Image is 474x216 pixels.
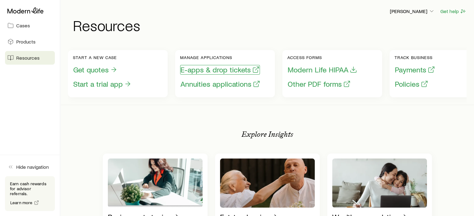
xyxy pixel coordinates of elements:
[395,65,435,75] button: Payments
[10,200,33,205] span: Learn more
[16,164,49,170] span: Hide navigation
[180,79,261,89] button: Annuities applications
[5,19,55,32] a: Cases
[73,65,118,75] button: Get quotes
[5,160,55,174] button: Hide navigation
[390,8,435,14] p: [PERSON_NAME]
[16,22,30,29] span: Cases
[73,55,132,60] p: Start a new case
[180,55,261,60] p: Manage applications
[5,35,55,48] a: Products
[395,55,435,60] p: Track business
[440,8,467,15] button: Get help
[287,55,357,60] p: Access forms
[390,8,435,15] button: [PERSON_NAME]
[180,65,260,75] button: E-apps & drop tickets
[108,159,203,208] img: Business strategies
[220,159,315,208] img: Estate planning
[287,79,351,89] button: Other PDF forms
[16,39,36,45] span: Products
[10,181,50,196] p: Earn cash rewards for advisor referrals.
[73,18,467,33] h1: Resources
[5,176,55,211] div: Earn cash rewards for advisor referrals.Learn more
[16,55,40,61] span: Resources
[395,79,429,89] button: Policies
[5,51,55,65] a: Resources
[73,79,132,89] button: Start a trial app
[242,130,293,139] p: Explore Insights
[332,159,427,208] img: Wealth accumulation
[287,65,357,75] button: Modern Life HIPAA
